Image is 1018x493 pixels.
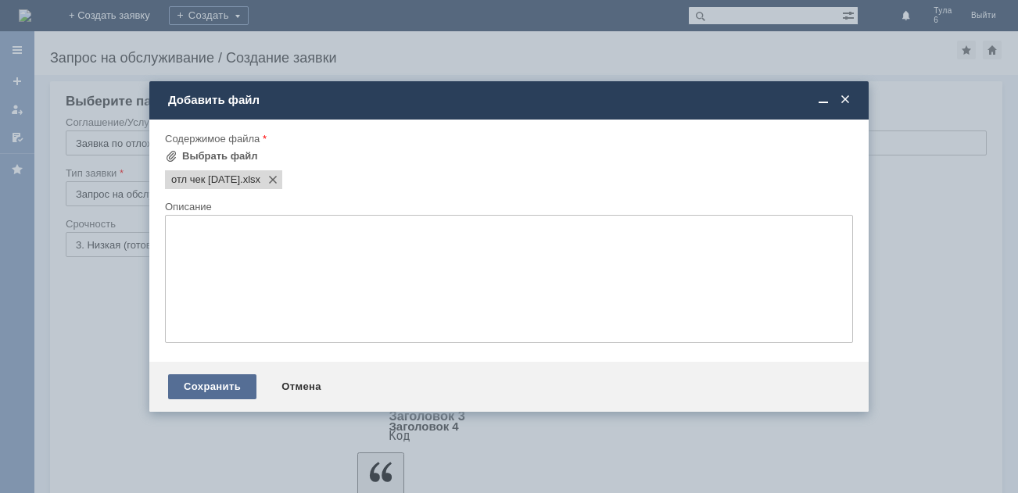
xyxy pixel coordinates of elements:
[6,6,228,31] div: добрый день просьба удалить отл чек от [DATE]
[182,150,258,163] div: Выбрать файл
[240,173,260,186] span: отл чек 05.10.2025.xlsx
[165,202,850,212] div: Описание
[815,93,831,107] span: Свернуть (Ctrl + M)
[165,134,850,144] div: Содержимое файла
[171,173,240,186] span: отл чек 05.10.2025.xlsx
[837,93,853,107] span: Закрыть
[168,93,853,107] div: Добавить файл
